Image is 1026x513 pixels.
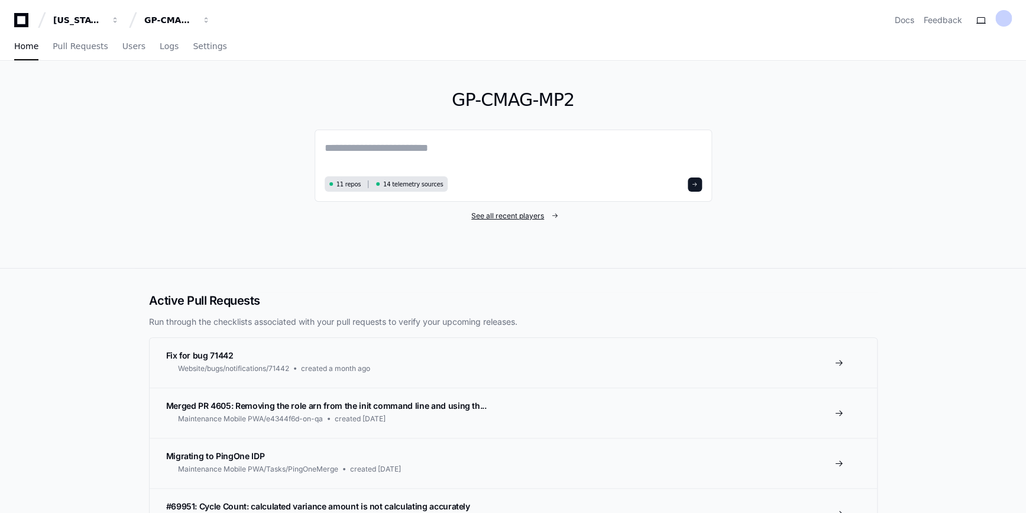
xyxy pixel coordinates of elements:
button: Feedback [924,14,962,26]
span: Pull Requests [53,43,108,50]
button: GP-CMAG-MP2 [140,9,215,31]
button: [US_STATE] Pacific [48,9,124,31]
h1: GP-CMAG-MP2 [315,89,712,111]
a: Merged PR 4605: Removing the role arn from the init command line and using th...Maintenance Mobil... [150,388,877,438]
span: created [DATE] [350,464,401,474]
a: Users [122,33,145,60]
a: See all recent players [315,211,712,221]
a: Pull Requests [53,33,108,60]
span: Logs [160,43,179,50]
span: created [DATE] [335,414,386,424]
span: 14 telemetry sources [383,180,443,189]
span: See all recent players [471,211,544,221]
span: 11 repos [336,180,361,189]
a: Fix for bug 71442Website/bugs/notifications/71442created a month ago [150,338,877,388]
div: GP-CMAG-MP2 [144,14,195,26]
span: Merged PR 4605: Removing the role arn from the init command line and using th... [166,401,487,411]
a: Migrating to PingOne IDPMaintenance Mobile PWA/Tasks/PingOneMergecreated [DATE] [150,438,877,488]
span: Maintenance Mobile PWA/e4344f6d-on-qa [178,414,323,424]
span: Settings [193,43,226,50]
span: Fix for bug 71442 [166,350,234,360]
p: Run through the checklists associated with your pull requests to verify your upcoming releases. [149,316,878,328]
a: Settings [193,33,226,60]
a: Home [14,33,38,60]
span: Users [122,43,145,50]
span: created a month ago [301,364,370,373]
div: [US_STATE] Pacific [53,14,104,26]
span: #69951: Cycle Count: calculated variance amount is not calculating accurately [166,501,470,511]
span: Maintenance Mobile PWA/Tasks/PingOneMerge [178,464,338,474]
h2: Active Pull Requests [149,292,878,309]
span: Migrating to PingOne IDP [166,451,265,461]
a: Logs [160,33,179,60]
a: Docs [895,14,914,26]
span: Home [14,43,38,50]
span: Website/bugs/notifications/71442 [178,364,289,373]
